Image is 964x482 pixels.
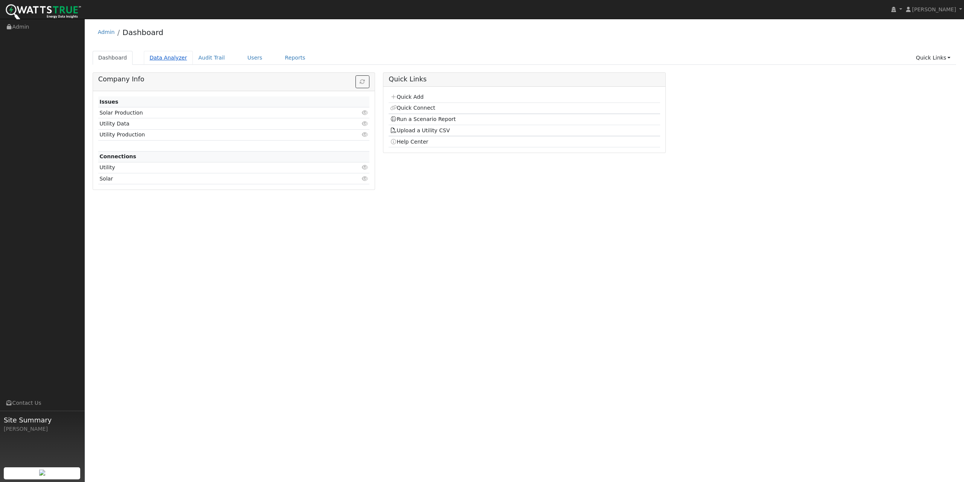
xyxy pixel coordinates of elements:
a: Users [242,51,268,65]
i: Click to view [361,176,368,181]
strong: Issues [99,99,118,105]
h5: Company Info [98,75,369,83]
a: Admin [98,29,115,35]
a: Run a Scenario Report [390,116,456,122]
a: Help Center [390,139,429,145]
i: Click to view [361,121,368,126]
div: [PERSON_NAME] [4,425,81,433]
a: Reports [279,51,311,65]
a: Dashboard [93,51,133,65]
img: retrieve [39,470,45,476]
a: Quick Connect [390,105,435,111]
td: Utility [98,162,326,173]
img: WattsTrue [6,4,81,21]
a: Upload a Utility CSV [390,127,450,133]
a: Quick Add [390,94,424,100]
i: Click to view [361,165,368,170]
span: [PERSON_NAME] [912,6,956,12]
td: Utility Data [98,118,326,129]
span: Site Summary [4,415,81,425]
td: Solar [98,173,326,184]
td: Utility Production [98,129,326,140]
a: Data Analyzer [144,51,193,65]
a: Dashboard [122,28,163,37]
td: Solar Production [98,107,326,118]
a: Audit Trail [193,51,230,65]
i: Click to view [361,110,368,115]
i: Click to view [361,132,368,137]
strong: Connections [99,153,136,159]
a: Quick Links [910,51,956,65]
h5: Quick Links [389,75,660,83]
